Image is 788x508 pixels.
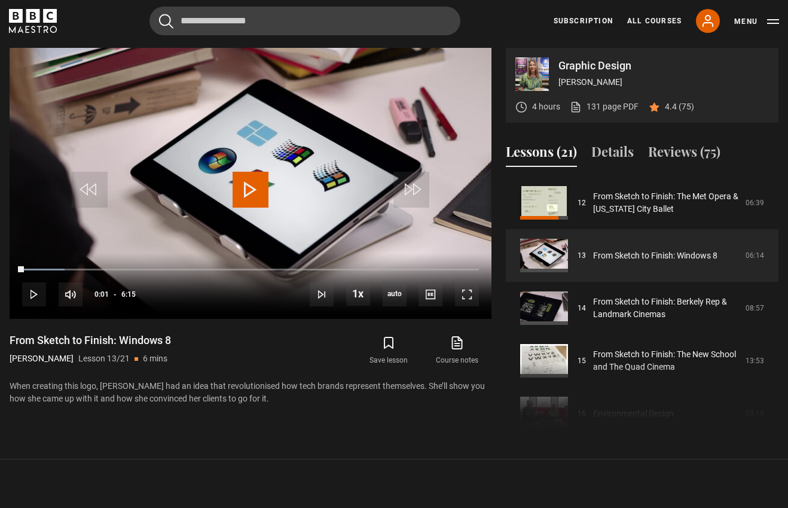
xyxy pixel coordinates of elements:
button: Save lesson [355,333,423,368]
span: auto [383,282,407,306]
button: Reviews (75) [648,142,720,167]
svg: BBC Maestro [9,9,57,33]
a: All Courses [627,16,682,26]
p: [PERSON_NAME] [558,76,769,89]
button: Details [591,142,634,167]
a: Course notes [423,333,491,368]
div: Current quality: 720p [383,282,407,306]
a: Subscription [554,16,613,26]
a: 131 page PDF [570,101,639,113]
p: 4 hours [532,101,560,113]
span: - [114,290,117,299]
button: Captions [419,282,442,306]
a: From Sketch to Finish: The New School and The Quad Cinema [593,348,738,373]
button: Playback Rate [346,282,370,306]
p: When creating this logo, [PERSON_NAME] had an idea that revolutionised how tech brands represent ... [10,380,491,405]
h1: From Sketch to Finish: Windows 8 [10,333,171,348]
a: From Sketch to Finish: The Met Opera & [US_STATE] City Ballet [593,190,738,215]
button: Toggle navigation [734,16,779,28]
a: From Sketch to Finish: Windows 8 [593,250,717,262]
span: 6:15 [121,284,136,305]
p: 4.4 (75) [665,101,694,113]
button: Lessons (21) [506,142,577,167]
p: [PERSON_NAME] [10,352,74,365]
p: 6 mins [143,352,167,365]
div: Progress Bar [22,269,479,271]
p: Lesson 13/21 [78,352,130,365]
video-js: Video Player [10,48,491,319]
button: Next Lesson [310,282,334,306]
button: Submit the search query [159,14,173,29]
p: Graphic Design [558,60,769,71]
a: From Sketch to Finish: Berkely Rep & Landmark Cinemas [593,296,738,321]
button: Mute [59,282,83,306]
button: Fullscreen [455,282,479,306]
span: 0:01 [94,284,109,305]
input: Search [149,7,460,35]
button: Play [22,282,46,306]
